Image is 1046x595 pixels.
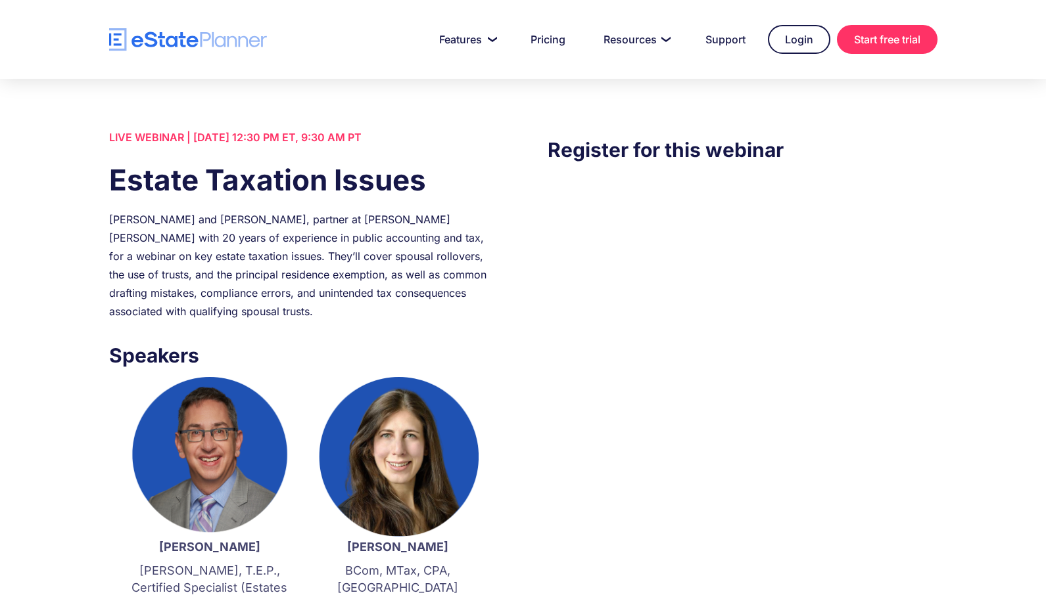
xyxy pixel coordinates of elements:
div: LIVE WEBINAR | [DATE] 12:30 PM ET, 9:30 AM PT [109,128,498,146]
h3: Register for this webinar [548,135,937,165]
a: Resources [588,26,683,53]
div: [PERSON_NAME] and [PERSON_NAME], partner at [PERSON_NAME] [PERSON_NAME] with 20 years of experien... [109,210,498,320]
h1: Estate Taxation Issues [109,160,498,200]
strong: [PERSON_NAME] [159,540,260,554]
a: Features [423,26,508,53]
a: Pricing [515,26,581,53]
iframe: Form 0 [548,191,937,414]
a: Start free trial [837,25,938,54]
a: home [109,28,267,51]
a: Support [690,26,761,53]
a: Login [768,25,830,54]
h3: Speakers [109,340,498,370]
strong: [PERSON_NAME] [347,540,448,554]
